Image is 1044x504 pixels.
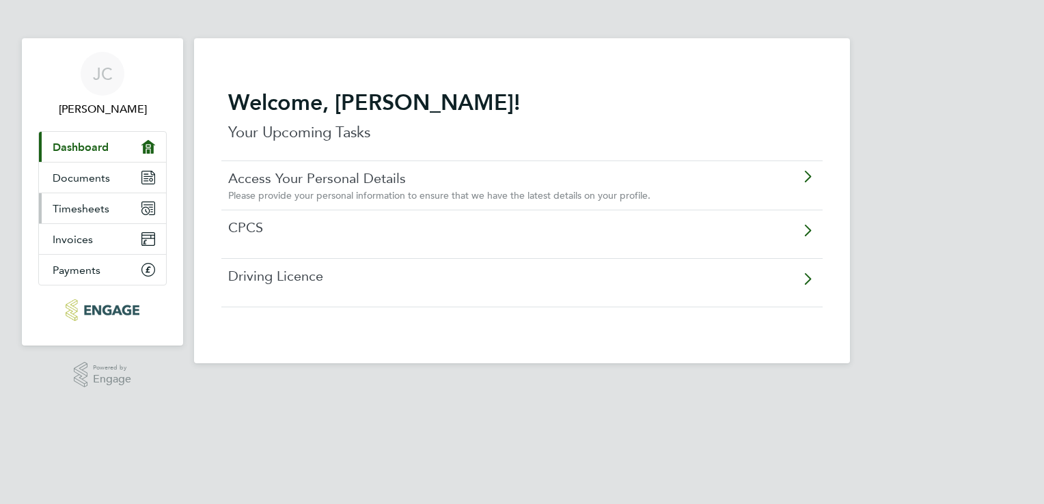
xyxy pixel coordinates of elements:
a: Documents [39,163,166,193]
span: Payments [53,264,100,277]
nav: Main navigation [22,38,183,346]
a: Go to home page [38,299,167,321]
span: Documents [53,171,110,184]
span: John Cattell [38,101,167,117]
a: Access Your Personal Details [228,169,739,187]
a: Payments [39,255,166,285]
h2: Welcome, [PERSON_NAME]! [228,89,816,116]
a: Driving Licence [228,267,739,285]
img: protechltd-logo-retina.png [66,299,139,321]
span: Engage [93,374,131,385]
a: Invoices [39,224,166,254]
a: Timesheets [39,193,166,223]
a: JC[PERSON_NAME] [38,52,167,117]
p: Your Upcoming Tasks [228,122,816,143]
a: Dashboard [39,132,166,162]
span: Invoices [53,233,93,246]
a: Powered byEngage [74,362,132,388]
a: CPCS [228,219,739,236]
span: Please provide your personal information to ensure that we have the latest details on your profile. [228,189,650,201]
span: Dashboard [53,141,109,154]
span: JC [93,65,113,83]
span: Timesheets [53,202,109,215]
span: Powered by [93,362,131,374]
